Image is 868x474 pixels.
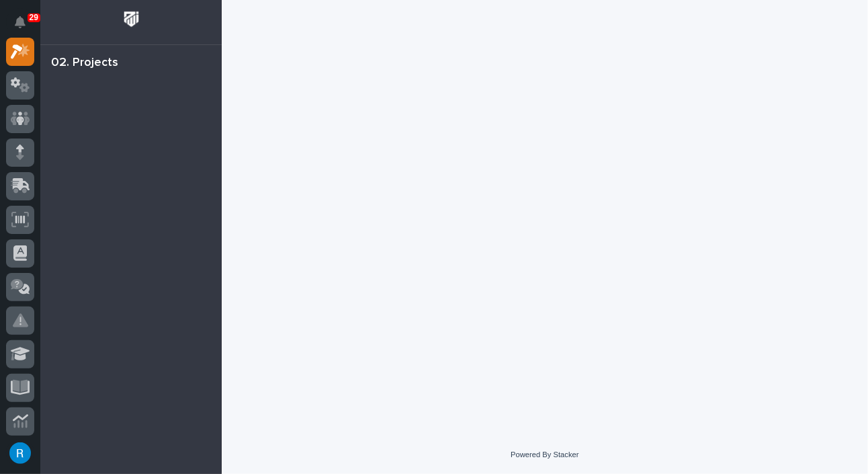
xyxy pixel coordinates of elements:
[511,450,578,459] a: Powered By Stacker
[119,7,144,32] img: Workspace Logo
[6,439,34,467] button: users-avatar
[30,13,38,22] p: 29
[6,8,34,36] button: Notifications
[17,16,34,38] div: Notifications29
[51,56,118,71] div: 02. Projects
